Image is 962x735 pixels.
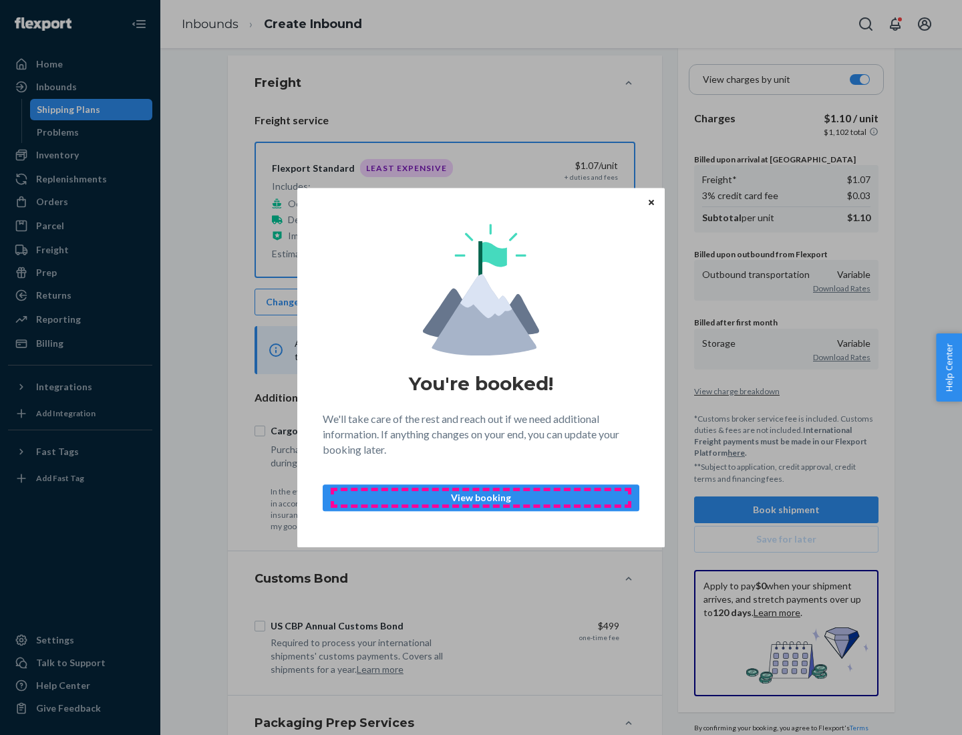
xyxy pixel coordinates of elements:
img: svg+xml,%3Csvg%20viewBox%3D%220%200%20174%20197%22%20fill%3D%22none%22%20xmlns%3D%22http%3A%2F%2F... [423,224,539,355]
h1: You're booked! [409,372,553,396]
button: Close [645,194,658,209]
button: View booking [323,484,639,511]
p: View booking [334,491,628,504]
p: We'll take care of the rest and reach out if we need additional information. If anything changes ... [323,412,639,458]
